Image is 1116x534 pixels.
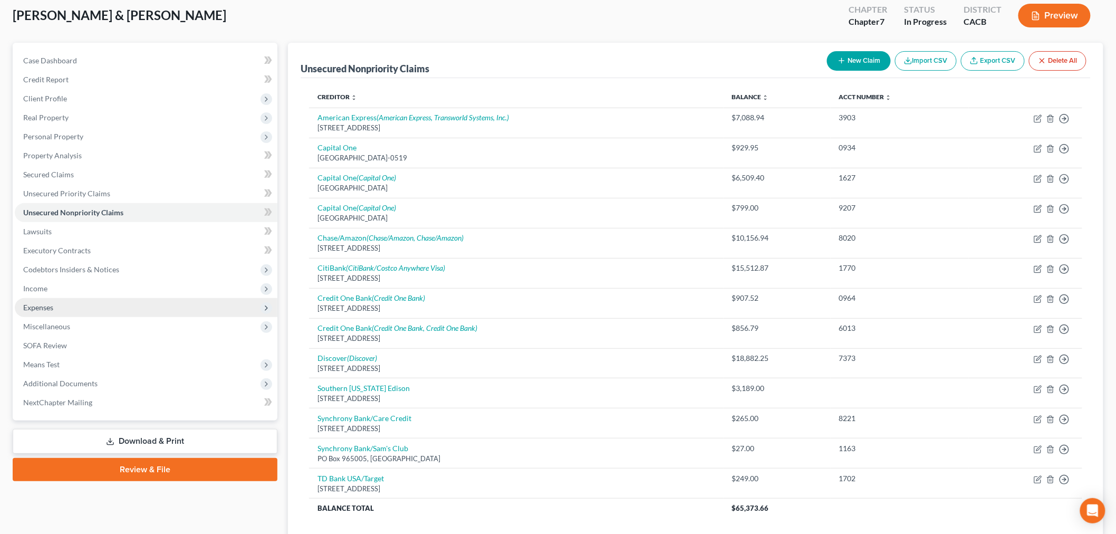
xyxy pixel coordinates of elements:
[318,293,425,302] a: Credit One Bank(Credit One Bank)
[13,458,277,481] a: Review & File
[839,293,961,303] div: 0964
[23,75,69,84] span: Credit Report
[839,112,961,123] div: 3903
[732,173,822,183] div: $6,509.40
[23,94,67,103] span: Client Profile
[1018,4,1091,27] button: Preview
[318,183,715,193] div: [GEOGRAPHIC_DATA]
[13,7,226,23] span: [PERSON_NAME] & [PERSON_NAME]
[15,70,277,89] a: Credit Report
[23,56,77,65] span: Case Dashboard
[15,203,277,222] a: Unsecured Nonpriority Claims
[732,233,822,243] div: $10,156.94
[347,354,377,363] i: (Discover)
[318,273,715,283] div: [STREET_ADDRESS]
[346,263,445,272] i: (CitiBank/Costco Anywhere Visa)
[318,354,377,363] a: Discover(Discover)
[318,303,715,313] div: [STREET_ADDRESS]
[318,333,715,344] div: [STREET_ADDRESS]
[961,51,1025,71] a: Export CSV
[357,203,396,212] i: (Capital One)
[827,51,891,71] button: New Claim
[318,323,477,332] a: Credit One Bank(Credit One Bank, Credit One Bank)
[318,173,396,182] a: Capital One(Capital One)
[839,413,961,424] div: 8221
[23,284,47,293] span: Income
[318,123,715,133] div: [STREET_ADDRESS]
[904,4,947,16] div: Status
[15,336,277,355] a: SOFA Review
[318,424,715,434] div: [STREET_ADDRESS]
[15,222,277,241] a: Lawsuits
[318,243,715,253] div: [STREET_ADDRESS]
[357,173,396,182] i: (Capital One)
[13,429,277,454] a: Download & Print
[318,454,715,464] div: PO Box 965005, [GEOGRAPHIC_DATA]
[318,394,715,404] div: [STREET_ADDRESS]
[964,16,1002,28] div: CACB
[849,4,887,16] div: Chapter
[15,241,277,260] a: Executory Contracts
[15,146,277,165] a: Property Analysis
[23,398,92,407] span: NextChapter Mailing
[318,93,357,101] a: Creditor unfold_more
[318,153,715,163] div: [GEOGRAPHIC_DATA]-0519
[839,353,961,364] div: 7373
[763,94,769,101] i: unfold_more
[732,504,769,512] span: $65,373.66
[23,189,110,198] span: Unsecured Priority Claims
[732,263,822,273] div: $15,512.87
[839,263,961,273] div: 1770
[15,184,277,203] a: Unsecured Priority Claims
[1080,498,1105,523] div: Open Intercom Messenger
[23,341,67,350] span: SOFA Review
[318,113,509,122] a: American Express(American Express, Transworld Systems, Inc.)
[318,203,396,212] a: Capital One(Capital One)
[15,393,277,412] a: NextChapter Mailing
[849,16,887,28] div: Chapter
[23,151,82,160] span: Property Analysis
[15,51,277,70] a: Case Dashboard
[732,413,822,424] div: $265.00
[839,203,961,213] div: 9207
[367,233,464,242] i: (Chase/Amazon, Chase/Amazon)
[318,213,715,223] div: [GEOGRAPHIC_DATA]
[732,203,822,213] div: $799.00
[732,443,822,454] div: $27.00
[23,132,83,141] span: Personal Property
[309,499,724,518] th: Balance Total
[886,94,892,101] i: unfold_more
[372,293,425,302] i: (Credit One Bank)
[318,384,410,393] a: Southern [US_STATE] Edison
[318,414,411,423] a: Synchrony Bank/Care Credit
[23,227,52,236] span: Lawsuits
[23,379,98,388] span: Additional Documents
[732,473,822,484] div: $249.00
[1029,51,1086,71] button: Delete All
[301,62,429,75] div: Unsecured Nonpriority Claims
[732,323,822,333] div: $856.79
[880,16,884,26] span: 7
[372,323,477,332] i: (Credit One Bank, Credit One Bank)
[23,208,123,217] span: Unsecured Nonpriority Claims
[839,443,961,454] div: 1163
[318,143,357,152] a: Capital One
[318,444,408,453] a: Synchrony Bank/Sam's Club
[23,322,70,331] span: Miscellaneous
[839,142,961,153] div: 0934
[23,265,119,274] span: Codebtors Insiders & Notices
[732,142,822,153] div: $929.95
[904,16,947,28] div: In Progress
[839,473,961,484] div: 1702
[318,233,464,242] a: Chase/Amazon(Chase/Amazon, Chase/Amazon)
[732,112,822,123] div: $7,088.94
[23,246,91,255] span: Executory Contracts
[895,51,957,71] button: Import CSV
[839,323,961,333] div: 6013
[318,364,715,374] div: [STREET_ADDRESS]
[23,303,53,312] span: Expenses
[23,170,74,179] span: Secured Claims
[23,360,60,369] span: Means Test
[351,94,357,101] i: unfold_more
[318,484,715,494] div: [STREET_ADDRESS]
